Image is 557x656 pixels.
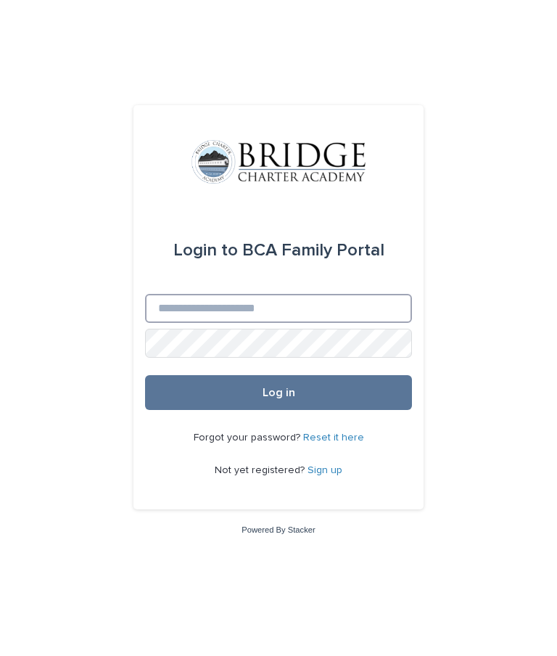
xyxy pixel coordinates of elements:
span: Not yet registered? [215,465,308,475]
span: Log in [263,387,295,398]
span: Forgot your password? [194,432,303,443]
a: Reset it here [303,432,364,443]
a: Powered By Stacker [242,525,315,534]
a: Sign up [308,465,342,475]
div: BCA Family Portal [173,230,384,271]
button: Log in [145,375,412,410]
span: Login to [173,242,238,259]
img: V1C1m3IdTEidaUdm9Hs0 [191,140,366,184]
